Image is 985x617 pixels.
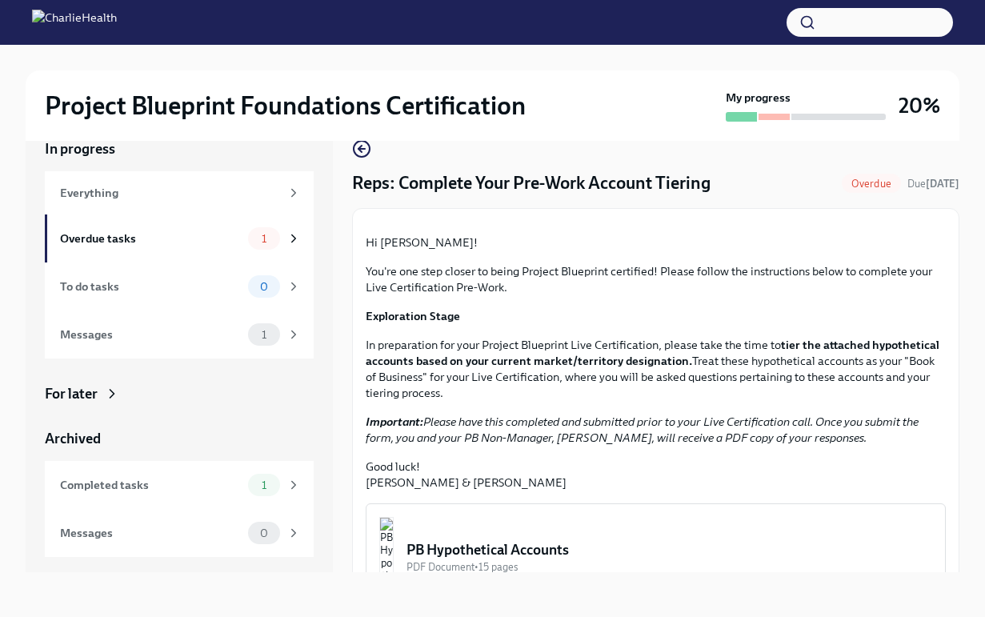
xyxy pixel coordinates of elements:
div: To do tasks [60,278,242,295]
em: Please have this completed and submitted prior to your Live Certification call. Once you submit t... [366,415,919,445]
h4: Reps: Complete Your Pre-Work Account Tiering [352,171,711,195]
span: 1 [252,479,276,491]
h3: 20% [899,91,940,120]
div: Messages [60,326,242,343]
strong: Important: [366,415,423,429]
strong: My progress [726,90,791,106]
img: CharlieHealth [32,10,117,35]
div: Overdue tasks [60,230,242,247]
a: Messages0 [45,509,314,557]
a: For later [45,384,314,403]
a: Overdue tasks1 [45,214,314,262]
h2: Project Blueprint Foundations Certification [45,90,526,122]
strong: Exploration Stage [366,309,460,323]
span: September 8th, 2025 09:00 [907,176,959,191]
a: Everything [45,171,314,214]
div: For later [45,384,98,403]
a: Completed tasks1 [45,461,314,509]
span: 1 [252,233,276,245]
p: Hi [PERSON_NAME]! [366,234,946,250]
a: Messages1 [45,311,314,359]
img: PB Hypothetical Accounts [379,517,394,613]
div: PDF Document • 15 pages [406,559,932,575]
div: Everything [60,184,280,202]
div: PB Hypothetical Accounts [406,540,932,559]
p: In preparation for your Project Blueprint Live Certification, please take the time to Treat these... [366,337,946,401]
span: 0 [250,527,278,539]
a: To do tasks0 [45,262,314,311]
div: Completed tasks [60,476,242,494]
span: Overdue [842,178,901,190]
a: Archived [45,429,314,448]
div: Messages [60,524,242,542]
a: In progress [45,139,314,158]
span: 0 [250,281,278,293]
p: You're one step closer to being Project Blueprint certified! Please follow the instructions below... [366,263,946,295]
p: Good luck! [PERSON_NAME] & [PERSON_NAME] [366,459,946,491]
span: 1 [252,329,276,341]
span: Due [907,178,959,190]
strong: [DATE] [926,178,959,190]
